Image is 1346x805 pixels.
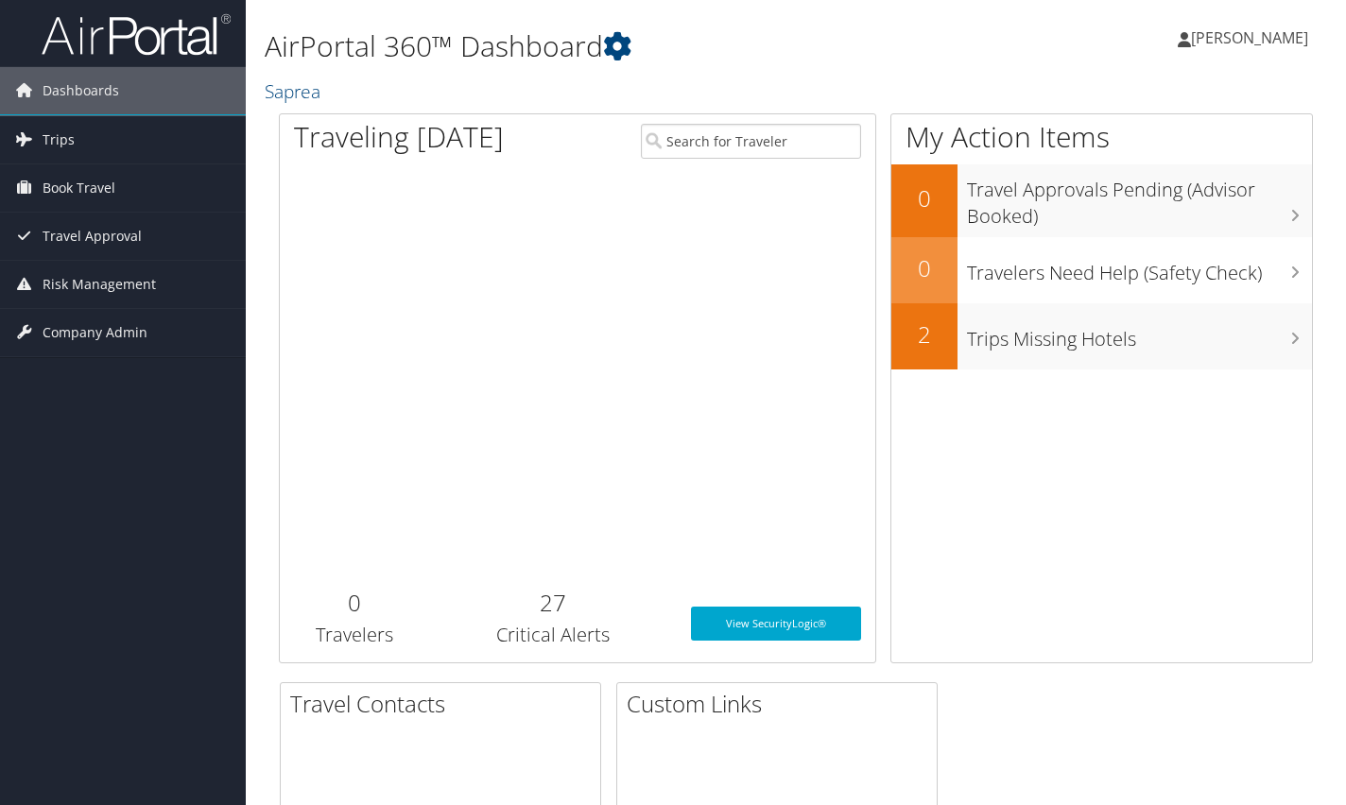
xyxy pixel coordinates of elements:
span: Dashboards [43,67,119,114]
span: Trips [43,116,75,163]
h2: 27 [442,587,662,619]
a: View SecurityLogic® [691,607,861,641]
h2: Travel Contacts [290,688,600,720]
span: Risk Management [43,261,156,308]
a: [PERSON_NAME] [1178,9,1327,66]
h3: Critical Alerts [442,622,662,648]
h2: 0 [294,587,414,619]
h1: Traveling [DATE] [294,117,504,157]
a: 0Travel Approvals Pending (Advisor Booked) [891,164,1312,237]
h2: 0 [891,252,958,284]
span: [PERSON_NAME] [1191,27,1308,48]
h1: AirPortal 360™ Dashboard [265,26,973,66]
a: 0Travelers Need Help (Safety Check) [891,237,1312,303]
h2: 2 [891,318,958,351]
h2: 0 [891,182,958,214]
a: 2Trips Missing Hotels [891,303,1312,369]
h3: Trips Missing Hotels [967,317,1312,352]
h3: Travelers [294,622,414,648]
span: Book Travel [43,164,115,212]
img: airportal-logo.png [42,12,231,57]
input: Search for Traveler [641,124,860,159]
h1: My Action Items [891,117,1312,157]
span: Travel Approval [43,213,142,260]
h3: Travelers Need Help (Safety Check) [967,250,1312,286]
h3: Travel Approvals Pending (Advisor Booked) [967,167,1312,230]
a: Saprea [265,78,325,104]
span: Company Admin [43,309,147,356]
h2: Custom Links [627,688,937,720]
